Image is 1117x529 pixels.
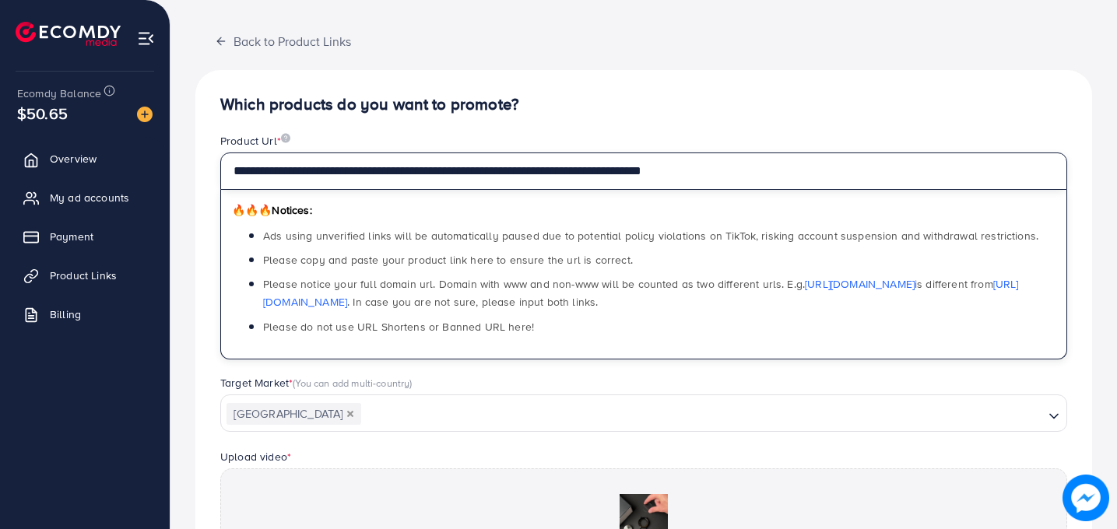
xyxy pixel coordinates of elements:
a: Overview [12,143,158,174]
a: Payment [12,221,158,252]
span: Overview [50,151,97,166]
span: Ecomdy Balance [17,86,101,101]
span: [GEOGRAPHIC_DATA] [227,403,361,425]
span: Payment [50,229,93,244]
img: image [137,107,153,122]
img: menu [137,30,155,47]
a: Product Links [12,260,158,291]
span: $50.65 [17,102,68,124]
img: image [1063,475,1109,521]
input: Search for option [363,402,1042,426]
span: Please notice your full domain url. Domain with www and non-www will be counted as two different ... [263,276,1019,310]
h4: Which products do you want to promote? [220,95,1067,114]
label: Target Market [220,375,413,391]
span: Please copy and paste your product link here to ensure the url is correct. [263,252,633,268]
label: Upload video [220,449,291,464]
a: [URL][DOMAIN_NAME] [805,276,915,292]
div: Search for option [220,394,1067,432]
a: My ad accounts [12,182,158,213]
span: Billing [50,307,81,322]
a: Billing [12,299,158,330]
span: My ad accounts [50,190,129,205]
span: Ads using unverified links will be automatically paused due to potential policy violations on Tik... [263,228,1038,243]
span: (You can add multi-country) [293,376,412,390]
span: 🔥🔥🔥 [232,202,272,218]
label: Product Url [220,133,290,149]
button: Deselect Pakistan [346,410,354,418]
span: Notices: [232,202,312,218]
img: logo [16,22,121,46]
button: Back to Product Links [195,24,371,58]
span: Product Links [50,268,117,283]
img: image [281,133,290,143]
span: Please do not use URL Shortens or Banned URL here! [263,319,534,335]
